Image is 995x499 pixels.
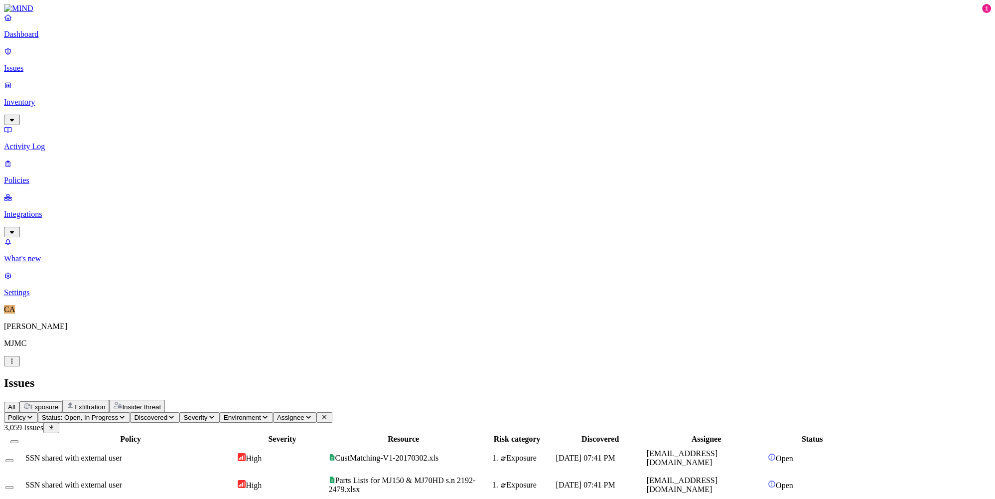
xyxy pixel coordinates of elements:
span: Discovered [134,414,167,421]
span: SSN shared with external user [25,481,122,489]
a: Policies [4,159,991,185]
span: [EMAIL_ADDRESS][DOMAIN_NAME] [647,476,717,494]
span: Insider threat [122,403,161,411]
div: Exposure [500,454,554,463]
p: Dashboard [4,30,991,39]
button: Select all [10,440,18,443]
span: [DATE] 07:41 PM [556,454,615,462]
span: CustMatching-V1-20170302.xls [335,454,439,462]
span: Severity [183,414,207,421]
button: Select row [5,486,13,489]
span: Environment [224,414,261,421]
a: Settings [4,271,991,297]
img: status-open [768,480,776,488]
a: What's new [4,237,991,263]
p: Policies [4,176,991,185]
div: Discovered [556,435,644,444]
h2: Issues [4,376,991,390]
span: Open [776,454,793,463]
img: severity-high [238,480,246,488]
div: 1 [982,4,991,13]
a: Activity Log [4,125,991,151]
span: [DATE] 07:41 PM [556,481,615,489]
img: MIND [4,4,33,13]
span: All [8,403,15,411]
a: Issues [4,47,991,73]
div: Exposure [500,481,554,490]
div: Policy [25,435,236,444]
p: Activity Log [4,142,991,151]
a: MIND [4,4,991,13]
p: Inventory [4,98,991,107]
span: Exfiltration [74,403,105,411]
a: Dashboard [4,13,991,39]
p: What's new [4,254,991,263]
span: SSN shared with external user [25,454,122,462]
span: Status: Open, In Progress [42,414,118,421]
p: MJMC [4,339,991,348]
img: status-open [768,453,776,461]
button: Select row [5,459,13,462]
img: google-sheets [329,454,335,461]
a: Inventory [4,81,991,124]
span: High [246,481,262,490]
span: Assignee [277,414,304,421]
img: google-sheets [329,477,335,483]
span: Policy [8,414,26,421]
span: 3,059 Issues [4,423,43,432]
div: Status [768,435,856,444]
span: Exposure [30,403,58,411]
a: Integrations [4,193,991,236]
div: Resource [329,435,478,444]
p: Settings [4,288,991,297]
div: Severity [238,435,326,444]
span: Parts Lists for MJ150 & MJ70HD s.n 2192-2479.xlsx [329,476,476,494]
div: Risk category [480,435,554,444]
img: severity-high [238,453,246,461]
span: High [246,454,262,463]
div: Assignee [647,435,766,444]
span: CA [4,305,15,314]
span: [EMAIL_ADDRESS][DOMAIN_NAME] [647,449,717,467]
p: [PERSON_NAME] [4,322,991,331]
p: Integrations [4,210,991,219]
p: Issues [4,64,991,73]
span: Open [776,481,793,490]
